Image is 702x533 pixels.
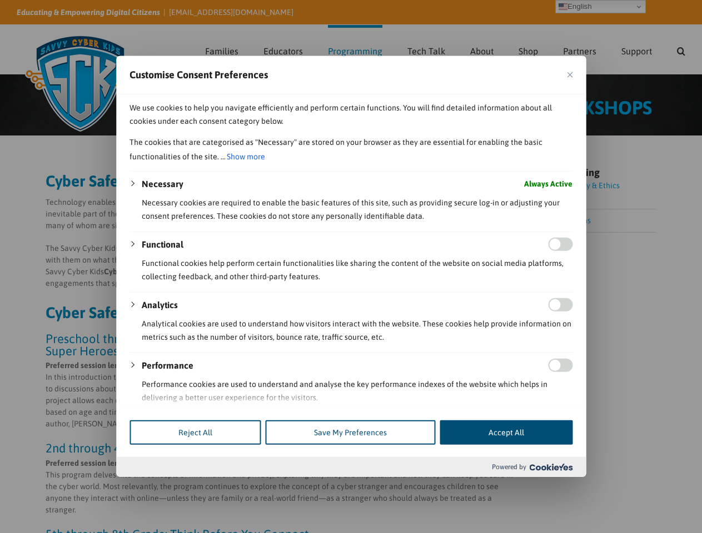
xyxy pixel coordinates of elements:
[142,317,572,344] p: Analytical cookies are used to understand how visitors interact with the website. These cookies h...
[548,359,572,372] input: Enable Performance
[529,464,572,471] img: Cookieyes logo
[142,257,572,283] p: Functional cookies help perform certain functionalities like sharing the content of the website o...
[524,177,572,190] span: Always Active
[116,457,586,477] div: Powered by
[548,298,572,311] input: Enable Analytics
[548,238,572,251] input: Enable Functional
[130,135,572,164] p: The cookies that are categorised as "Necessary" are stored on your browser as they are essential ...
[130,420,261,445] button: Reject All
[130,101,572,128] p: We use cookies to help you navigate efficiently and perform certain functions. You will find deta...
[130,68,268,82] span: Customise Consent Preferences
[440,420,572,445] button: Accept All
[142,359,193,372] button: Performance
[226,149,266,164] button: Show more
[265,420,435,445] button: Save My Preferences
[142,298,178,311] button: Analytics
[142,177,183,190] button: Necessary
[142,196,572,223] p: Necessary cookies are required to enable the basic features of this site, such as providing secur...
[142,378,572,404] p: Performance cookies are used to understand and analyse the key performance indexes of the website...
[567,72,572,78] img: Close
[142,238,183,251] button: Functional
